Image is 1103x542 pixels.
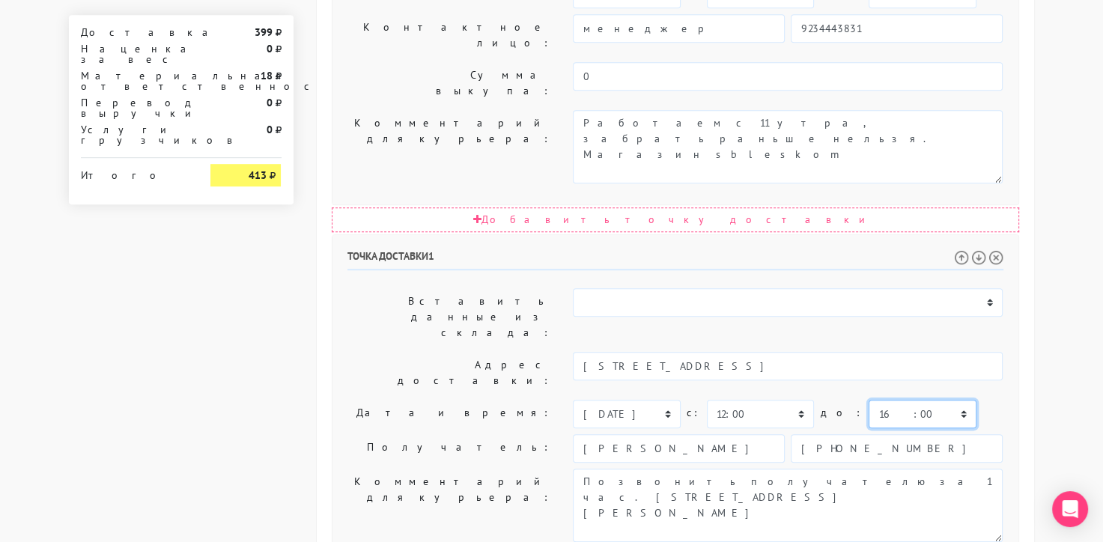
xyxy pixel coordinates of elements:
input: Телефон [791,434,1003,463]
div: Наценка за вес [70,43,200,64]
textarea: Позвонить получателю за 1 час. [573,469,1003,542]
label: Комментарий для курьера: [336,110,562,183]
label: Контактное лицо: [336,14,562,56]
label: Сумма выкупа: [336,62,562,104]
div: Добавить точку доставки [332,207,1019,232]
div: Перевод выручки [70,97,200,118]
strong: 0 [266,42,272,55]
strong: 399 [254,25,272,39]
div: Open Intercom Messenger [1052,491,1088,527]
input: Имя [573,434,785,463]
div: Услуги грузчиков [70,124,200,145]
label: Дата и время: [336,400,562,428]
div: Материальная ответственность [70,70,200,91]
input: Имя [573,14,785,43]
input: Телефон [791,14,1003,43]
label: до: [820,400,863,426]
strong: 0 [266,123,272,136]
label: Адрес доставки: [336,352,562,394]
label: Комментарий для курьера: [336,469,562,542]
strong: 18 [260,69,272,82]
strong: 0 [266,96,272,109]
span: 1 [428,249,434,263]
strong: 413 [248,168,266,182]
label: Вставить данные из склада: [336,288,562,346]
h6: Точка доставки [347,250,1003,270]
div: Доставка [70,27,200,37]
label: Получатель: [336,434,562,463]
label: c: [687,400,701,426]
div: Итого [81,164,189,180]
